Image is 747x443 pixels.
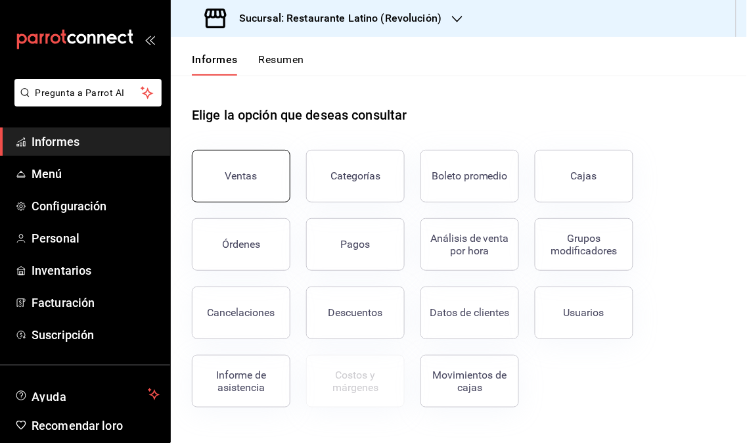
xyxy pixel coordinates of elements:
[14,79,162,106] button: Pregunta a Parrot AI
[306,150,405,202] button: Categorías
[225,170,258,182] font: Ventas
[192,107,407,123] font: Elige la opción que deseas consultar
[535,287,633,339] button: Usuarios
[192,53,238,66] font: Informes
[32,167,62,181] font: Menú
[332,369,378,394] font: Costos y márgenes
[192,287,290,339] button: Cancelaciones
[208,306,275,319] font: Cancelaciones
[430,306,510,319] font: Datos de clientes
[192,150,290,202] button: Ventas
[239,12,441,24] font: Sucursal: Restaurante Latino (Revolución)
[535,218,633,271] button: Grupos modificadores
[192,355,290,408] button: Informe de asistencia
[535,150,633,202] button: Cajas
[9,95,162,109] a: Pregunta a Parrot AI
[32,296,95,310] font: Facturación
[32,135,79,149] font: Informes
[192,53,304,76] div: pestañas de navegación
[430,232,509,257] font: Análisis de venta por hora
[306,355,405,408] button: Contrata inventarios para ver este informe
[328,306,383,319] font: Descuentos
[306,218,405,271] button: Pagos
[551,232,618,257] font: Grupos modificadores
[32,419,123,432] font: Recomendar loro
[420,355,519,408] button: Movimientos de cajas
[571,170,597,182] font: Cajas
[35,87,125,98] font: Pregunta a Parrot AI
[330,170,380,182] font: Categorías
[222,238,260,250] font: Órdenes
[341,238,371,250] font: Pagos
[32,390,67,404] font: Ayuda
[432,170,508,182] font: Boleto promedio
[420,287,519,339] button: Datos de clientes
[564,306,604,319] font: Usuarios
[306,287,405,339] button: Descuentos
[32,328,94,342] font: Suscripción
[32,264,91,277] font: Inventarios
[32,231,79,245] font: Personal
[192,218,290,271] button: Órdenes
[420,150,519,202] button: Boleto promedio
[216,369,266,394] font: Informe de asistencia
[433,369,507,394] font: Movimientos de cajas
[259,53,304,66] font: Resumen
[32,199,107,213] font: Configuración
[145,34,155,45] button: abrir_cajón_menú
[420,218,519,271] button: Análisis de venta por hora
